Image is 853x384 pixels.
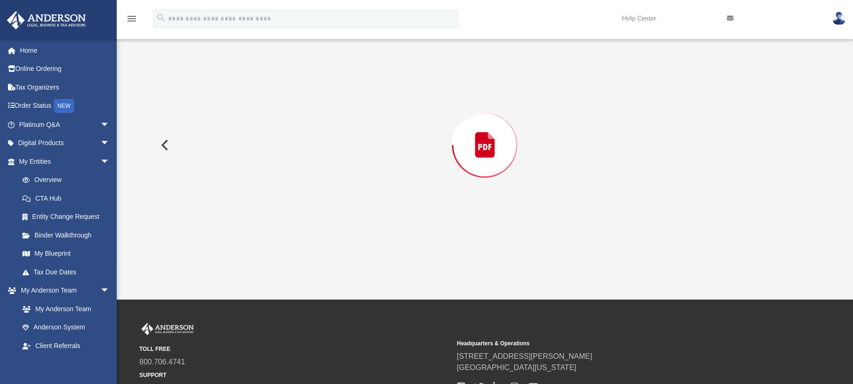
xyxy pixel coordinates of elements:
a: [GEOGRAPHIC_DATA][US_STATE] [457,363,577,371]
a: Entity Change Request [13,208,124,226]
a: Overview [13,171,124,189]
small: Headquarters & Operations [457,339,768,348]
a: Digital Productsarrow_drop_down [7,134,124,153]
small: SUPPORT [140,371,451,379]
a: Platinum Q&Aarrow_drop_down [7,115,124,134]
a: Online Ordering [7,60,124,78]
img: Anderson Advisors Platinum Portal [4,11,89,29]
a: 800.706.4741 [140,358,185,366]
button: Previous File [154,132,174,158]
i: menu [126,13,137,24]
small: TOLL FREE [140,345,451,353]
a: My Blueprint [13,244,119,263]
i: search [156,13,166,23]
img: User Pic [832,12,846,25]
a: Anderson System [13,318,119,337]
a: Tax Organizers [7,78,124,97]
a: My Entitiesarrow_drop_down [7,152,124,171]
img: Anderson Advisors Platinum Portal [140,323,196,335]
a: Home [7,41,124,60]
a: menu [126,18,137,24]
a: Order StatusNEW [7,97,124,116]
span: arrow_drop_down [100,115,119,134]
a: CTA Hub [13,189,124,208]
a: My Anderson Team [13,300,114,318]
span: arrow_drop_down [100,281,119,300]
a: Client Referrals [13,336,119,355]
div: NEW [54,99,74,113]
a: Binder Walkthrough [13,226,124,244]
a: Tax Due Dates [13,263,124,281]
span: arrow_drop_down [100,152,119,171]
a: My Anderson Teamarrow_drop_down [7,281,119,300]
a: [STREET_ADDRESS][PERSON_NAME] [457,352,592,360]
span: arrow_drop_down [100,134,119,153]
